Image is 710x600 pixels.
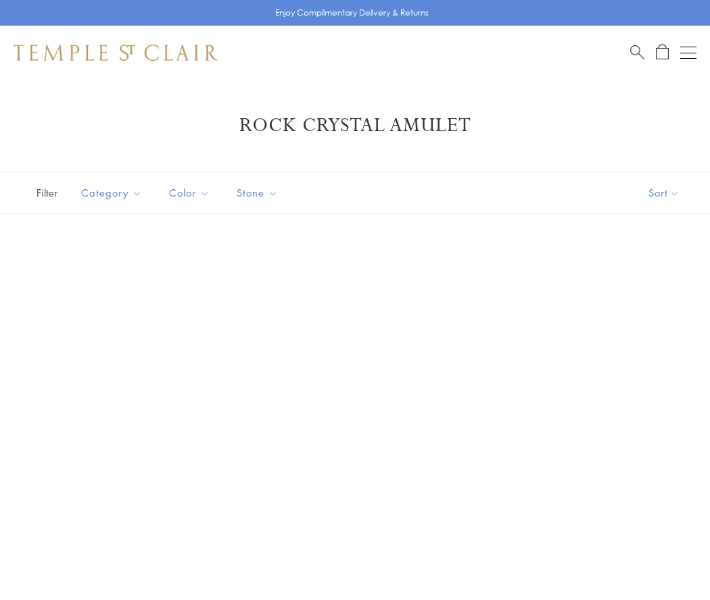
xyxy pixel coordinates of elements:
[159,178,220,208] button: Color
[230,184,288,201] span: Stone
[74,184,152,201] span: Category
[656,44,669,61] a: Open Shopping Bag
[14,45,218,61] img: Temple St. Clair
[227,178,288,208] button: Stone
[34,114,676,138] h1: Rock Crystal Amulet
[680,45,696,61] button: Open navigation
[275,6,429,20] p: Enjoy Complimentary Delivery & Returns
[630,44,644,61] a: Search
[618,172,710,214] button: Show sort by
[162,184,220,201] span: Color
[71,178,152,208] button: Category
